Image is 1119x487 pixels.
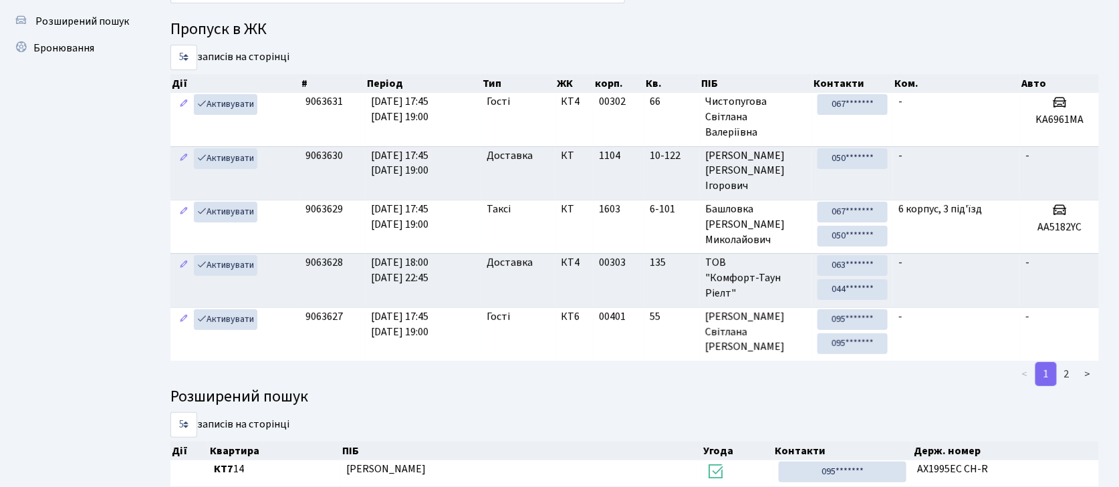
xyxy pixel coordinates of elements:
[366,74,481,93] th: Період
[1021,74,1100,93] th: Авто
[1025,221,1094,234] h5: AA5182YC
[1025,309,1029,324] span: -
[555,74,594,93] th: ЖК
[561,309,588,325] span: КТ6
[561,94,588,110] span: КТ4
[371,148,428,178] span: [DATE] 17:45 [DATE] 19:00
[194,148,257,169] a: Активувати
[194,309,257,330] a: Активувати
[7,8,140,35] a: Розширений пошук
[1025,114,1094,126] h5: KA6961MA
[599,94,626,109] span: 00302
[346,462,426,476] span: [PERSON_NAME]
[33,41,94,55] span: Бронювання
[650,202,695,217] span: 6-101
[917,462,1094,477] span: АХ1995ЕС CH-R
[176,255,192,276] a: Редагувати
[650,148,695,164] span: 10-122
[898,94,902,109] span: -
[305,309,343,324] span: 9063627
[705,309,807,355] span: [PERSON_NAME] Світлана [PERSON_NAME]
[705,255,807,301] span: ТОВ "Комфорт-Таун Ріелт"
[487,94,510,110] span: Гості
[898,148,902,163] span: -
[898,202,982,216] span: 6 корпус, 3 під'їзд
[1025,255,1029,270] span: -
[898,309,902,324] span: -
[561,202,588,217] span: КТ
[194,94,257,115] a: Активувати
[650,94,695,110] span: 66
[35,14,129,29] span: Розширений пошук
[702,442,774,460] th: Угода
[305,255,343,270] span: 9063628
[341,442,702,460] th: ПІБ
[170,412,289,438] label: записів на сторінці
[705,202,807,248] span: Башловка [PERSON_NAME] Миколайович
[650,309,695,325] span: 55
[170,442,209,460] th: Дії
[305,202,343,216] span: 9063629
[214,462,336,477] span: 14
[194,202,257,222] a: Активувати
[170,412,197,438] select: записів на сторінці
[170,74,300,93] th: Дії
[599,309,626,324] span: 00401
[599,148,620,163] span: 1104
[487,148,533,164] span: Доставка
[894,74,1021,93] th: Ком.
[176,94,192,115] a: Редагувати
[1056,362,1078,386] a: 2
[599,202,620,216] span: 1603
[487,309,510,325] span: Гості
[170,20,1099,39] h4: Пропуск в ЖК
[705,94,807,140] span: Чистопугова Світлана Валеріївна
[1035,362,1057,386] a: 1
[371,309,428,339] span: [DATE] 17:45 [DATE] 19:00
[561,255,588,271] span: КТ4
[170,45,197,70] select: записів на сторінці
[705,148,807,194] span: [PERSON_NAME] [PERSON_NAME] Ігорович
[305,148,343,163] span: 9063630
[7,35,140,61] a: Бронювання
[487,255,533,271] span: Доставка
[774,442,913,460] th: Контакти
[176,202,192,222] a: Редагувати
[194,255,257,276] a: Активувати
[300,74,366,93] th: #
[209,442,341,460] th: Квартира
[700,74,812,93] th: ПІБ
[305,94,343,109] span: 9063631
[170,45,289,70] label: записів на сторінці
[176,309,192,330] a: Редагувати
[898,255,902,270] span: -
[481,74,555,93] th: Тип
[813,74,894,93] th: Контакти
[912,442,1100,460] th: Держ. номер
[561,148,588,164] span: КТ
[650,255,695,271] span: 135
[371,202,428,232] span: [DATE] 17:45 [DATE] 19:00
[599,255,626,270] span: 00303
[214,462,233,476] b: КТ7
[487,202,511,217] span: Таксі
[371,94,428,124] span: [DATE] 17:45 [DATE] 19:00
[594,74,644,93] th: корп.
[1025,148,1029,163] span: -
[371,255,428,285] span: [DATE] 18:00 [DATE] 22:45
[170,387,1099,407] h4: Розширений пошук
[176,148,192,169] a: Редагувати
[644,74,700,93] th: Кв.
[1077,362,1099,386] a: >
